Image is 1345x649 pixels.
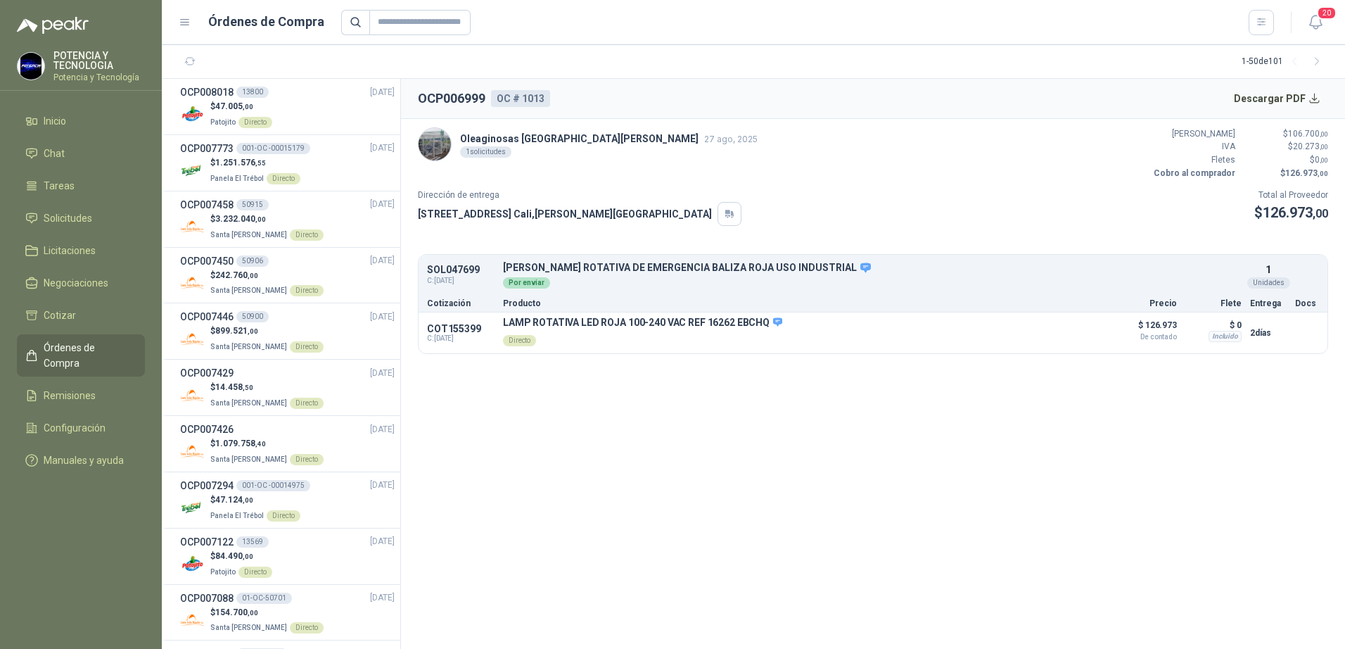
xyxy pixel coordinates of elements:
img: Company Logo [180,439,205,464]
a: Inicio [17,108,145,134]
div: 001-OC -00014975 [236,480,310,491]
p: Cotización [427,299,495,308]
div: Directo [290,229,324,241]
div: 001-OC -00015179 [236,143,310,154]
a: Tareas [17,172,145,199]
p: $ [1254,202,1328,224]
span: ,00 [248,609,258,617]
span: 242.760 [215,270,258,280]
p: $ [1244,153,1328,167]
span: Tareas [44,178,75,194]
h3: OCP007450 [180,253,234,269]
img: Company Logo [180,102,205,127]
span: C: [DATE] [427,275,495,286]
span: [DATE] [370,423,395,436]
p: Potencia y Tecnología [53,73,145,82]
span: 126.973 [1285,168,1328,178]
span: Órdenes de Compra [44,340,132,371]
div: Directo [290,341,324,353]
h3: OCP007088 [180,591,234,606]
h1: Órdenes de Compra [208,12,324,32]
p: COT155399 [427,323,495,334]
a: Configuración [17,415,145,441]
span: Patojito [210,568,236,576]
p: $ [210,213,324,226]
span: Santa [PERSON_NAME] [210,343,287,351]
p: $ [210,156,300,170]
span: [DATE] [370,141,395,155]
p: $ [1244,127,1328,141]
a: Solicitudes [17,205,145,232]
p: $ [210,606,324,619]
span: 20.273 [1293,141,1328,151]
div: Incluido [1209,331,1242,342]
a: Licitaciones [17,237,145,264]
div: Directo [503,335,536,346]
span: 20 [1317,6,1337,20]
h3: OCP007458 [180,197,234,213]
span: Panela El Trébol [210,512,264,519]
img: Company Logo [180,327,205,351]
p: 2 días [1250,324,1287,341]
span: Configuración [44,420,106,436]
a: OCP007426[DATE] Company Logo$1.079.758,40Santa [PERSON_NAME]Directo [180,422,395,466]
p: [PERSON_NAME] ROTATIVA DE EMERGENCIA BALIZA ROJA USO INDUSTRIAL [503,262,1242,275]
span: 899.521 [215,326,258,336]
span: ,50 [243,384,253,391]
span: De contado [1107,334,1177,341]
span: ,00 [1320,143,1328,151]
p: LAMP ROTATIVA LED ROJA 100-240 VAC REF 16262 EBCHQ [503,317,782,329]
a: OCP00744650900[DATE] Company Logo$899.521,00Santa [PERSON_NAME]Directo [180,309,395,353]
span: [DATE] [370,310,395,324]
div: Directo [290,285,324,296]
span: 0 [1315,155,1328,165]
div: 50906 [236,256,269,267]
p: $ 126.973 [1107,317,1177,341]
h2: OCP006999 [418,89,485,108]
span: 106.700 [1288,129,1328,139]
p: Docs [1295,299,1319,308]
span: ,00 [1318,170,1328,177]
p: $ [210,493,300,507]
div: Directo [290,398,324,409]
a: Órdenes de Compra [17,334,145,377]
p: $ [210,100,272,113]
span: 27 ago, 2025 [704,134,758,144]
span: Patojito [210,118,236,126]
div: 01-OC-50701 [236,593,292,604]
span: [DATE] [370,86,395,99]
span: 14.458 [215,382,253,392]
span: ,00 [243,553,253,560]
p: $ [1244,167,1328,180]
span: Santa [PERSON_NAME] [210,624,287,631]
p: Oleaginosas [GEOGRAPHIC_DATA][PERSON_NAME] [460,131,758,146]
span: Remisiones [44,388,96,403]
p: POTENCIA Y TECNOLOGIA [53,51,145,70]
p: Producto [503,299,1098,308]
img: Company Logo [180,215,205,239]
div: Unidades [1247,277,1290,289]
p: SOL047699 [427,265,495,275]
span: [DATE] [370,591,395,605]
span: ,00 [248,272,258,279]
span: [DATE] [370,479,395,492]
h3: OCP007122 [180,534,234,550]
div: Directo [267,510,300,522]
span: Negociaciones [44,275,108,291]
h3: OCP007426 [180,422,234,437]
div: OC # 1013 [491,90,550,107]
span: 126.973 [1263,204,1328,221]
p: $ [210,550,272,563]
p: $ [210,381,324,394]
h3: OCP007429 [180,365,234,381]
span: Panela El Trébol [210,175,264,182]
div: Directo [290,622,324,634]
span: ,40 [255,440,266,448]
p: [STREET_ADDRESS] Cali , [PERSON_NAME][GEOGRAPHIC_DATA] [418,206,712,222]
span: ,00 [1320,156,1328,164]
p: [PERSON_NAME] [1151,127,1235,141]
div: 13800 [236,87,269,98]
p: $ [210,324,324,338]
div: Directo [267,173,300,184]
span: C: [DATE] [427,334,495,343]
